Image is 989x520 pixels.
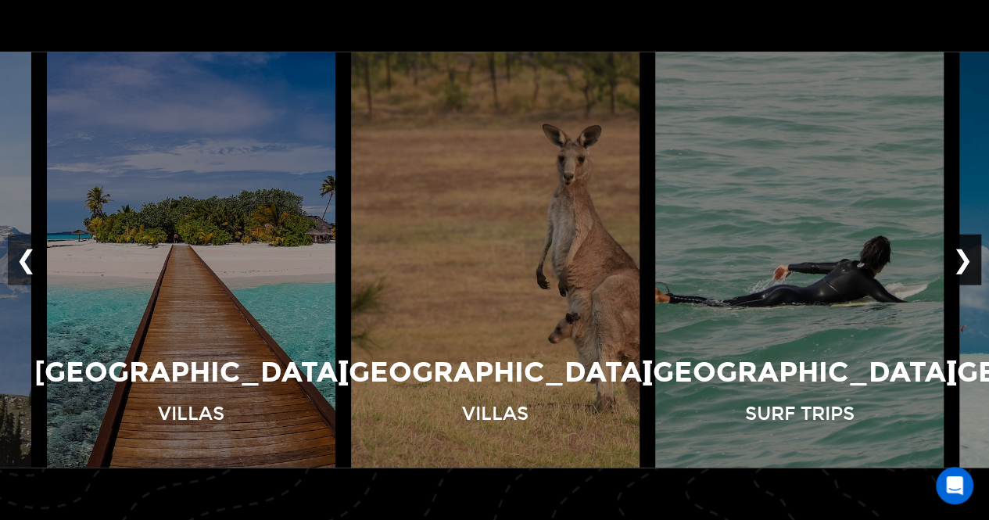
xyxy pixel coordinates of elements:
[944,234,981,285] button: ❯
[34,353,348,393] p: [GEOGRAPHIC_DATA]
[462,400,529,427] p: Villas
[745,400,855,427] p: Surf Trips
[936,467,973,504] div: Open Intercom Messenger
[643,353,956,393] p: [GEOGRAPHIC_DATA]
[158,400,224,427] p: Villas
[8,234,45,285] button: ❮
[339,353,652,393] p: [GEOGRAPHIC_DATA]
